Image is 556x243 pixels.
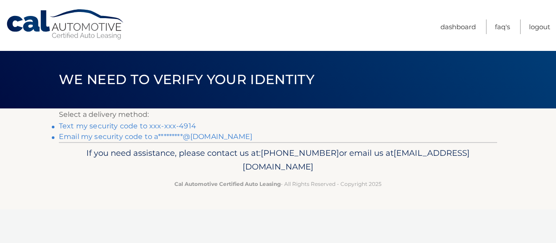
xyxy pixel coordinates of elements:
a: Cal Automotive [6,9,125,40]
p: - All Rights Reserved - Copyright 2025 [65,179,491,189]
a: Text my security code to xxx-xxx-4914 [59,122,196,130]
a: Dashboard [440,19,476,34]
a: FAQ's [495,19,510,34]
p: Select a delivery method: [59,108,497,121]
a: Logout [529,19,550,34]
span: We need to verify your identity [59,71,314,88]
strong: Cal Automotive Certified Auto Leasing [174,181,281,187]
span: [PHONE_NUMBER] [261,148,339,158]
a: Email my security code to a*********@[DOMAIN_NAME] [59,132,252,141]
p: If you need assistance, please contact us at: or email us at [65,146,491,174]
